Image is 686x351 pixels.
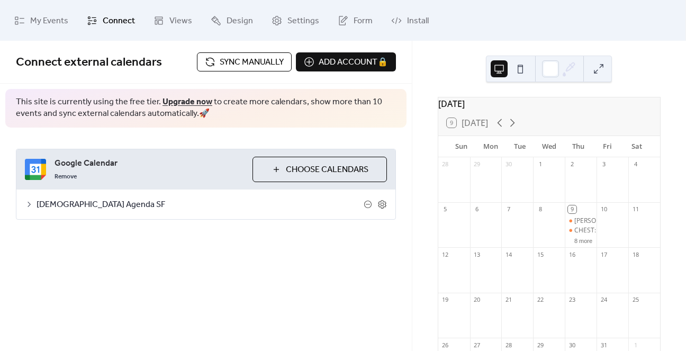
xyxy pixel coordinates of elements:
div: 30 [504,160,512,168]
span: My Events [30,13,68,29]
div: 8 [536,205,544,213]
a: Settings [264,4,327,37]
span: Design [227,13,253,29]
div: 30 [568,341,576,349]
div: 26 [441,341,449,349]
div: Sun [447,136,476,157]
span: Connect [103,13,135,29]
a: Design [203,4,261,37]
div: 15 [536,250,544,258]
a: Form [330,4,381,37]
span: Install [407,13,429,29]
span: Settings [287,13,319,29]
span: Google Calendar [55,157,244,170]
div: 1 [631,341,639,349]
div: 4 [631,160,639,168]
div: 2 [568,160,576,168]
div: Thu [564,136,593,157]
div: Mon [476,136,505,157]
div: 3 [600,160,608,168]
a: Upgrade now [163,94,212,110]
div: Wed [535,136,564,157]
div: CHEST: Nipple Players Unite [565,226,597,235]
div: 27 [473,341,481,349]
div: 20 [473,296,481,304]
div: 19 [441,296,449,304]
div: 28 [504,341,512,349]
div: 24 [600,296,608,304]
div: 13 [473,250,481,258]
div: Tue [505,136,534,157]
span: Sync manually [220,56,284,69]
div: 21 [504,296,512,304]
div: 16 [568,250,576,258]
img: google [25,159,46,180]
div: [DATE] [438,97,660,110]
div: 9 [568,205,576,213]
button: 8 more [570,236,597,245]
div: 22 [536,296,544,304]
div: 10 [600,205,608,213]
div: 12 [441,250,449,258]
span: Choose Calendars [286,164,368,176]
div: 28 [441,160,449,168]
div: Sat [622,136,652,157]
span: Remove [55,173,77,181]
div: 31 [600,341,608,349]
div: 18 [631,250,639,258]
button: Choose Calendars [252,157,387,182]
div: Margarita Wednesday! [565,217,597,226]
span: [DEMOGRAPHIC_DATA] Agenda SF [37,199,364,211]
div: [PERSON_NAME] [DATE]! [574,217,648,226]
button: Sync manually [197,52,292,71]
div: 17 [600,250,608,258]
div: 14 [504,250,512,258]
div: 7 [504,205,512,213]
div: 6 [473,205,481,213]
div: 23 [568,296,576,304]
div: CHEST: Nipple Players Unite [574,226,657,235]
a: Connect [79,4,143,37]
div: Fri [593,136,622,157]
span: Views [169,13,192,29]
div: 25 [631,296,639,304]
div: 1 [536,160,544,168]
div: 5 [441,205,449,213]
div: 29 [473,160,481,168]
span: Form [354,13,373,29]
div: 11 [631,205,639,213]
a: Views [146,4,200,37]
div: 29 [536,341,544,349]
span: Connect external calendars [16,51,162,74]
span: This site is currently using the free tier. to create more calendars, show more than 10 events an... [16,96,396,120]
a: My Events [6,4,76,37]
a: Install [383,4,437,37]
